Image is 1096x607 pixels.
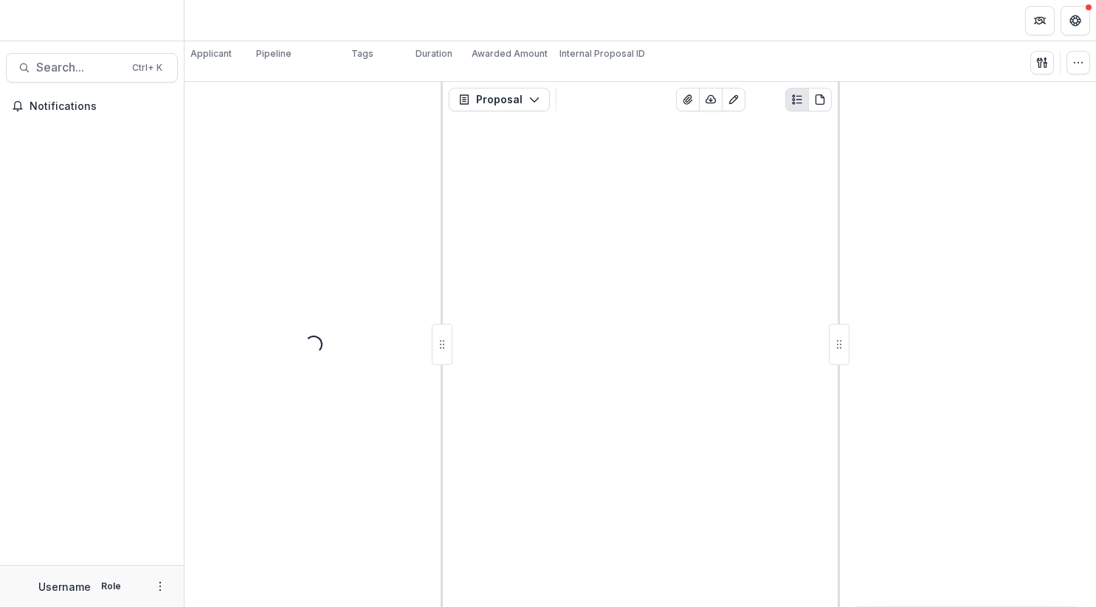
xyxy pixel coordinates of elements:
button: Get Help [1061,6,1090,35]
p: Applicant [190,47,232,60]
p: Duration [416,47,452,60]
button: PDF view [808,88,832,111]
button: Notifications [6,94,178,118]
p: Internal Proposal ID [559,47,645,60]
p: Username [38,579,91,594]
p: Role [97,580,125,593]
button: View Attached Files [676,88,700,111]
span: Notifications [30,100,172,113]
div: Ctrl + K [129,60,165,76]
button: Search... [6,53,178,83]
button: Edit as form [722,88,745,111]
p: Awarded Amount [472,47,548,60]
p: Pipeline [256,47,292,60]
button: Proposal [449,88,550,111]
span: Search... [36,60,123,74]
button: Plaintext view [785,88,809,111]
p: Tags [351,47,373,60]
button: More [151,577,169,595]
button: Partners [1025,6,1055,35]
